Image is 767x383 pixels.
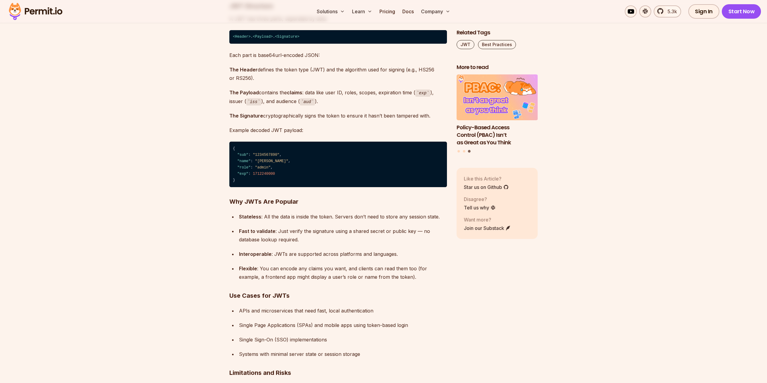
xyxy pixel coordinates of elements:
[239,251,272,257] strong: Interoperable
[457,75,538,154] div: Posts
[251,165,253,170] span: :
[457,64,538,71] h2: More to read
[248,153,250,157] span: :
[229,30,447,44] code: . .
[233,178,235,182] span: }
[229,292,290,299] strong: Use Cases for JWTs
[457,150,460,152] button: Go to slide 1
[253,35,273,39] span: < >
[688,4,719,19] a: Sign In
[229,51,447,59] p: Each part is base64url-encoded JSON:
[6,1,65,22] img: Permit logo
[229,67,258,73] strong: The Header
[464,175,509,182] p: Like this Article?
[253,172,275,176] span: 1712240000
[237,165,250,170] span: "role"
[255,35,270,39] span: Payload
[248,172,250,176] span: :
[350,5,375,17] button: Learn
[253,153,279,157] span: "1234567890"
[464,196,496,203] p: Disagree?
[457,124,538,146] h3: Policy-Based Access Control (PBAC) Isn’t as Great as You Think
[279,153,281,157] span: ,
[314,5,347,17] button: Solutions
[229,198,298,205] strong: Why JWTs Are Popular
[229,113,263,119] strong: The Signature
[654,5,681,17] a: 5.3k
[237,172,248,176] span: "exp"
[233,146,235,151] span: {
[239,214,261,220] strong: Stateless
[229,369,291,376] strong: Limitations and Risks
[239,212,447,221] div: : All the data is inside the token. Servers don’t need to store any session state.
[233,35,251,39] span: < >
[237,159,250,163] span: "name"
[468,150,471,153] button: Go to slide 3
[239,264,447,281] div: : You can encode any claims you want, and clients can read them too (for example, a frontend app ...
[229,89,259,96] strong: The Payload
[255,165,270,170] span: "admin"
[478,40,516,49] a: Best Practices
[419,5,453,17] button: Company
[239,350,447,358] div: Systems with minimal server state or session storage
[229,111,447,120] p: cryptographically signs the token to ensure it hasn’t been tampered with.
[275,35,299,39] span: < >
[288,159,291,163] span: ,
[239,306,447,315] div: APIs and microservices that need fast, local authentication
[464,204,496,211] a: Tell us why
[457,75,538,146] a: Policy-Based Access Control (PBAC) Isn’t as Great as You ThinkPolicy-Based Access Control (PBAC) ...
[251,159,253,163] span: :
[464,184,509,191] a: Star us on Github
[722,4,761,19] a: Start Now
[271,165,273,170] span: ,
[239,228,275,234] strong: Fast to validate
[464,224,511,232] a: Join our Substack
[457,40,474,49] a: JWT
[463,150,465,152] button: Go to slide 2
[400,5,416,17] a: Docs
[239,265,257,272] strong: Flexible
[235,35,248,39] span: Header
[239,250,447,258] div: : JWTs are supported across platforms and languages.
[415,89,430,97] code: exp
[255,159,288,163] span: "[PERSON_NAME]"
[239,321,447,329] div: Single Page Applications (SPAs) and mobile apps using token-based login
[457,29,538,36] h2: Related Tags
[239,335,447,344] div: Single Sign-On (SSO) implementations
[237,153,248,157] span: "sub"
[229,65,447,82] p: defines the token type (JWT) and the algorithm used for signing (e.g., HS256 or RS256).
[277,35,297,39] span: Signature
[300,98,315,105] code: aud
[664,8,677,15] span: 5.3k
[464,216,511,223] p: Want more?
[377,5,398,17] a: Pricing
[457,75,538,121] img: Policy-Based Access Control (PBAC) Isn’t as Great as You Think
[457,75,538,146] li: 3 of 3
[246,98,261,105] code: iss
[229,88,447,105] p: contains the : data like user ID, roles, scopes, expiration time ( ), issuer ( ), and audience ( ).
[287,89,302,96] strong: claims
[229,126,447,134] p: Example decoded JWT payload:
[239,227,447,244] div: : Just verify the signature using a shared secret or public key — no database lookup required.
